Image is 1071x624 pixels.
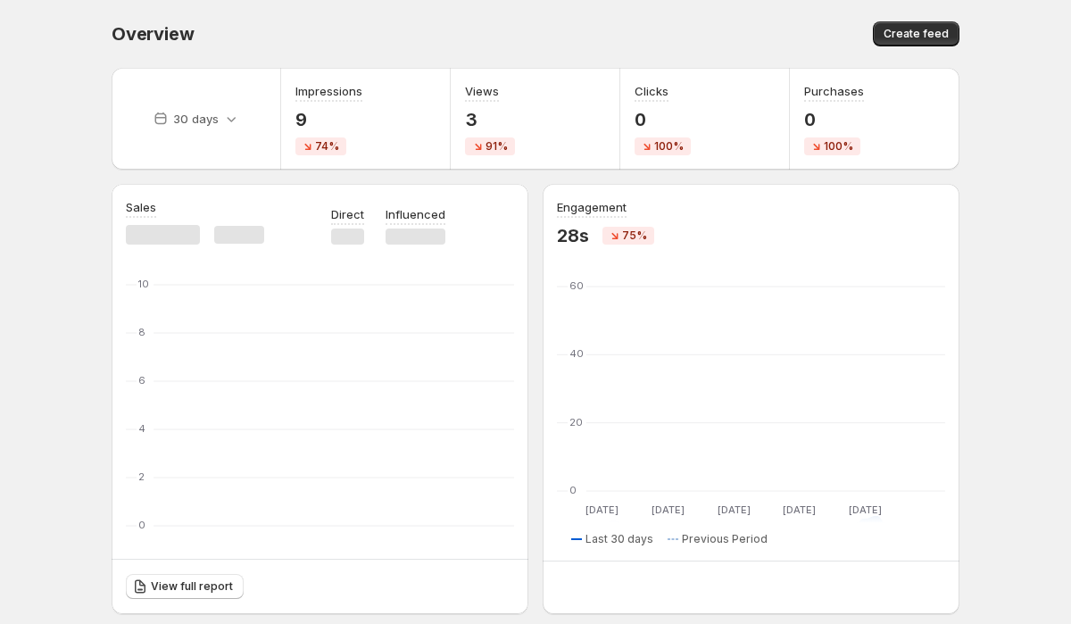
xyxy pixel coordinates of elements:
[486,139,508,154] span: 91%
[635,109,691,130] p: 0
[585,532,653,546] span: Last 30 days
[884,27,949,41] span: Create feed
[569,416,583,428] text: 20
[557,198,627,216] h3: Engagement
[804,109,864,130] p: 0
[682,532,768,546] span: Previous Period
[126,198,156,216] h3: Sales
[783,503,816,516] text: [DATE]
[138,278,149,290] text: 10
[138,422,145,435] text: 4
[138,326,145,338] text: 8
[622,229,647,243] span: 75%
[635,82,668,100] h3: Clicks
[331,205,364,223] p: Direct
[465,82,499,100] h3: Views
[824,139,853,154] span: 100%
[138,374,145,387] text: 6
[718,503,751,516] text: [DATE]
[652,503,685,516] text: [DATE]
[585,503,619,516] text: [DATE]
[849,503,882,516] text: [DATE]
[173,110,219,128] p: 30 days
[138,519,145,531] text: 0
[386,205,445,223] p: Influenced
[315,139,339,154] span: 74%
[569,484,577,496] text: 0
[569,347,584,360] text: 40
[295,82,362,100] h3: Impressions
[112,23,194,45] span: Overview
[138,470,145,483] text: 2
[151,579,233,594] span: View full report
[804,82,864,100] h3: Purchases
[654,139,684,154] span: 100%
[569,279,584,292] text: 60
[557,225,588,246] p: 28s
[873,21,959,46] button: Create feed
[465,109,515,130] p: 3
[126,574,244,599] a: View full report
[295,109,362,130] p: 9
